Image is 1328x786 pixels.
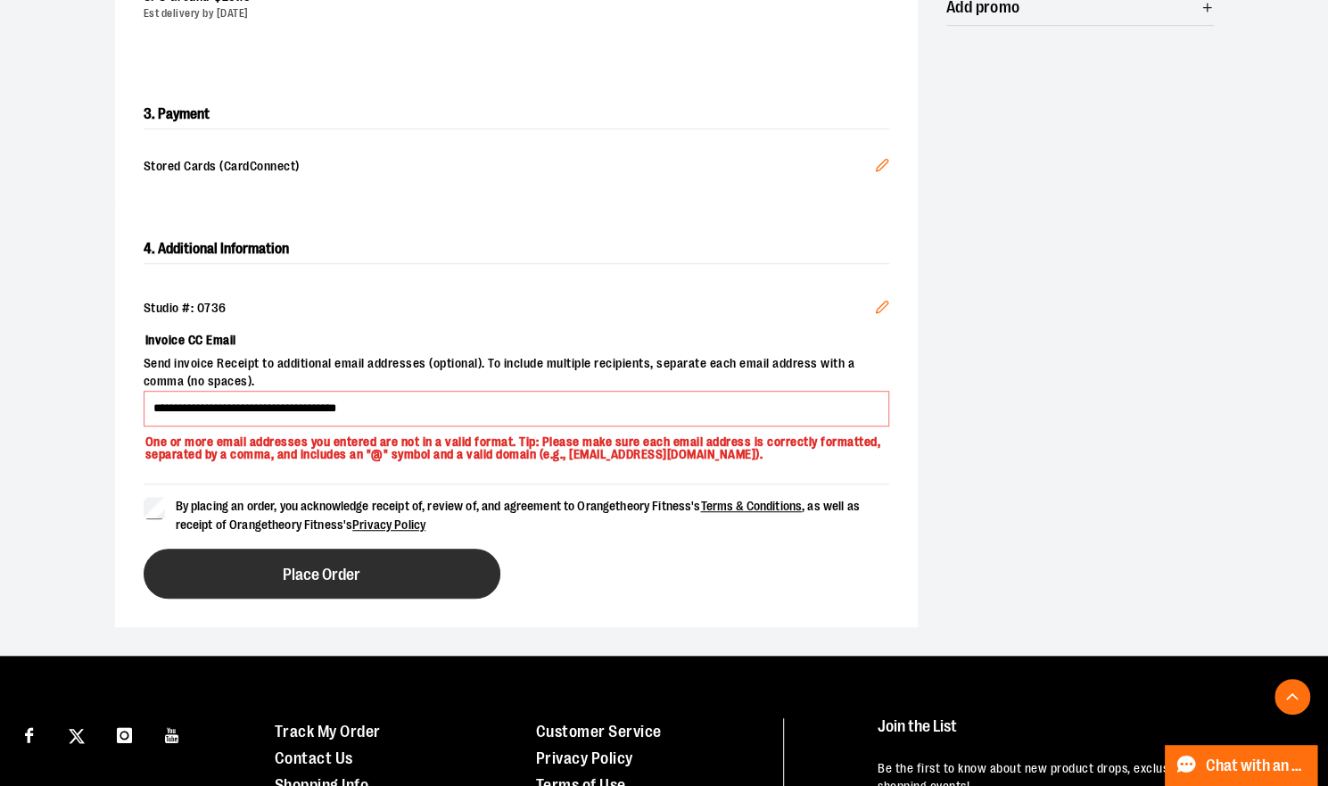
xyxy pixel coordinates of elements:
[700,499,802,513] a: Terms & Conditions
[144,325,889,355] label: Invoice CC Email
[275,723,381,740] a: Track My Order
[536,723,662,740] a: Customer Service
[109,718,140,749] a: Visit our Instagram page
[861,285,903,334] button: Edit
[144,549,500,599] button: Place Order
[861,144,903,192] button: Edit
[176,499,860,532] span: By placing an order, you acknowledge receipt of, review of, and agreement to Orangetheory Fitness...
[878,718,1293,751] h4: Join the List
[144,235,889,264] h2: 4. Additional Information
[352,517,425,532] a: Privacy Policy
[1206,757,1307,774] span: Chat with an Expert
[144,426,889,462] p: One or more email addresses you entered are not in a valid format. Tip: Please make sure each ema...
[283,567,360,583] span: Place Order
[144,6,875,21] div: Est delivery by [DATE]
[1274,679,1310,715] button: Back To Top
[536,749,633,767] a: Privacy Policy
[62,718,93,749] a: Visit our X page
[69,728,85,744] img: Twitter
[1165,745,1318,786] button: Chat with an Expert
[144,355,889,391] span: Send invoice Receipt to additional email addresses (optional). To include multiple recipients, se...
[144,158,875,178] span: Stored Cards (CardConnect)
[144,300,889,318] div: Studio #: 0736
[144,497,165,518] input: By placing an order, you acknowledge receipt of, review of, and agreement to Orangetheory Fitness...
[13,718,45,749] a: Visit our Facebook page
[275,749,353,767] a: Contact Us
[144,100,889,129] h2: 3. Payment
[157,718,188,749] a: Visit our Youtube page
